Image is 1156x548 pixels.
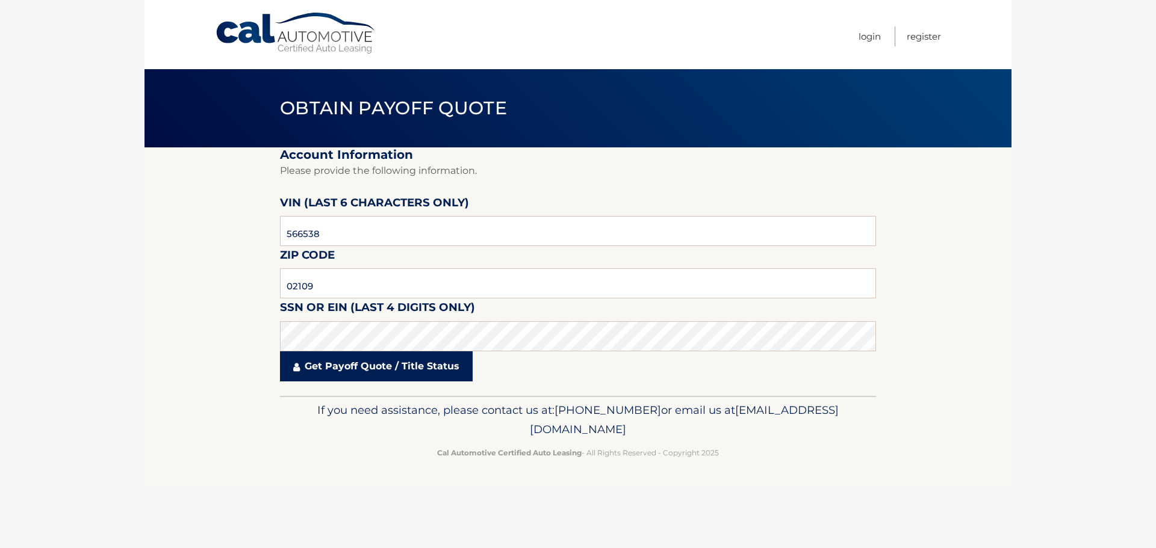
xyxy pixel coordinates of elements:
[215,12,378,55] a: Cal Automotive
[280,147,876,162] h2: Account Information
[859,26,881,46] a: Login
[280,298,475,321] label: SSN or EIN (last 4 digits only)
[437,448,582,457] strong: Cal Automotive Certified Auto Leasing
[280,194,469,216] label: VIN (last 6 characters only)
[280,162,876,179] p: Please provide the following information.
[280,97,507,119] span: Obtain Payoff Quote
[280,246,335,268] label: Zip Code
[555,403,661,417] span: [PHONE_NUMBER]
[280,351,473,381] a: Get Payoff Quote / Title Status
[288,401,868,439] p: If you need assistance, please contact us at: or email us at
[907,26,941,46] a: Register
[288,446,868,459] p: - All Rights Reserved - Copyright 2025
